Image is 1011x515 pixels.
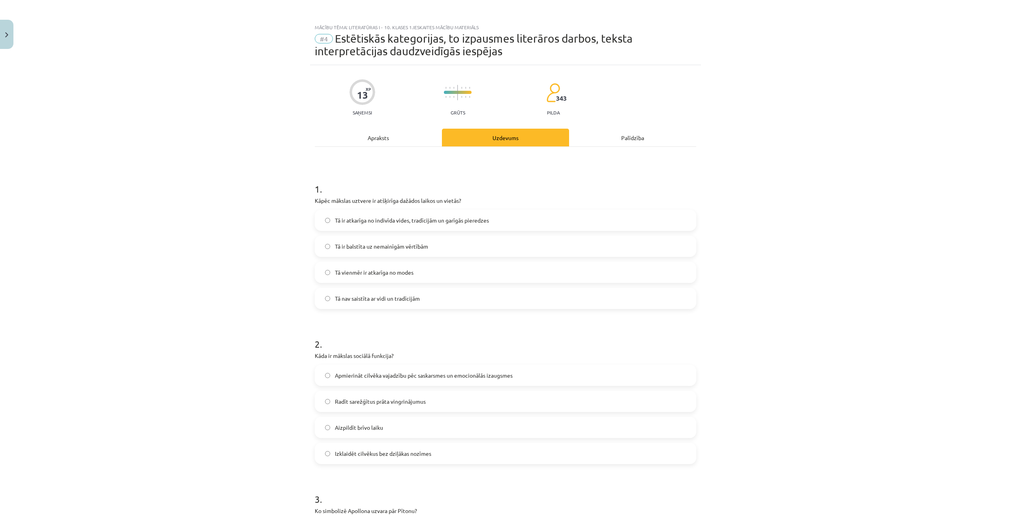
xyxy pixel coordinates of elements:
[325,270,330,275] input: Tā vienmēr ir atkarīga no modes
[315,34,333,43] span: #4
[325,218,330,223] input: Tā ir atkarīga no indivīda vides, tradīcijām un garīgās pieredzes
[335,216,489,225] span: Tā ir atkarīga no indivīda vides, tradīcijām un garīgās pieredzes
[449,87,450,89] img: icon-short-line-57e1e144782c952c97e751825c79c345078a6d821885a25fce030b3d8c18986b.svg
[350,110,375,115] p: Saņemsi
[469,96,470,98] img: icon-short-line-57e1e144782c952c97e751825c79c345078a6d821885a25fce030b3d8c18986b.svg
[325,399,330,404] input: Radīt sarežģītus prāta vingrinājumus
[453,87,454,89] img: icon-short-line-57e1e144782c952c97e751825c79c345078a6d821885a25fce030b3d8c18986b.svg
[315,480,696,504] h1: 3 .
[315,507,696,515] p: Ko simbolizē Apollona uzvara pār Pītonu?
[315,129,442,146] div: Apraksts
[315,170,696,194] h1: 1 .
[315,24,696,30] div: Mācību tēma: Literatūras i - 10. klases 1.ieskaites mācību materiāls
[461,87,462,89] img: icon-short-line-57e1e144782c952c97e751825c79c345078a6d821885a25fce030b3d8c18986b.svg
[335,371,513,380] span: Apmierināt cilvēka vajadzību pēc saskarsmes un emocionālās izaugsmes
[325,425,330,430] input: Aizpildīt brīvo laiku
[449,96,450,98] img: icon-short-line-57e1e144782c952c97e751825c79c345078a6d821885a25fce030b3d8c18986b.svg
[325,451,330,456] input: Izklaidēt cilvēkus bez dziļākas nozīmes
[335,242,428,251] span: Tā ir balstīta uz nemainīgām vērtībām
[335,449,431,458] span: Izklaidēt cilvēkus bez dziļākas nozīmes
[315,197,696,205] p: Kāpēc mākslas uztvere ir atšķirīga dažādos laikos un vietās?
[546,83,560,103] img: students-c634bb4e5e11cddfef0936a35e636f08e4e9abd3cc4e673bd6f9a4125e45ecb1.svg
[469,87,470,89] img: icon-short-line-57e1e144782c952c97e751825c79c345078a6d821885a25fce030b3d8c18986b.svg
[315,325,696,349] h1: 2 .
[357,90,368,101] div: 13
[325,296,330,301] input: Tā nav saistīta ar vidi un tradīcijām
[5,32,8,37] img: icon-close-lesson-0947bae3869378f0d4975bcd49f059093ad1ed9edebbc8119c70593378902aed.svg
[315,32,633,58] span: Estētiskās kategorijas, to izpausmes literāros darbos, teksta interpretācijas daudzveidīgās iespējas
[451,110,465,115] p: Grūts
[366,87,371,91] span: XP
[315,352,696,360] p: Kāda ir mākslas sociālā funkcija?
[335,268,413,277] span: Tā vienmēr ir atkarīga no modes
[335,423,383,432] span: Aizpildīt brīvo laiku
[325,373,330,378] input: Apmierināt cilvēka vajadzību pēc saskarsmes un emocionālās izaugsmes
[445,96,446,98] img: icon-short-line-57e1e144782c952c97e751825c79c345078a6d821885a25fce030b3d8c18986b.svg
[442,129,569,146] div: Uzdevums
[547,110,560,115] p: pilda
[465,87,466,89] img: icon-short-line-57e1e144782c952c97e751825c79c345078a6d821885a25fce030b3d8c18986b.svg
[335,397,426,406] span: Radīt sarežģītus prāta vingrinājumus
[325,244,330,249] input: Tā ir balstīta uz nemainīgām vērtībām
[335,294,420,303] span: Tā nav saistīta ar vidi un tradīcijām
[461,96,462,98] img: icon-short-line-57e1e144782c952c97e751825c79c345078a6d821885a25fce030b3d8c18986b.svg
[457,85,458,100] img: icon-long-line-d9ea69661e0d244f92f715978eff75569469978d946b2353a9bb055b3ed8787d.svg
[569,129,696,146] div: Palīdzība
[453,96,454,98] img: icon-short-line-57e1e144782c952c97e751825c79c345078a6d821885a25fce030b3d8c18986b.svg
[556,95,567,102] span: 343
[445,87,446,89] img: icon-short-line-57e1e144782c952c97e751825c79c345078a6d821885a25fce030b3d8c18986b.svg
[465,96,466,98] img: icon-short-line-57e1e144782c952c97e751825c79c345078a6d821885a25fce030b3d8c18986b.svg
